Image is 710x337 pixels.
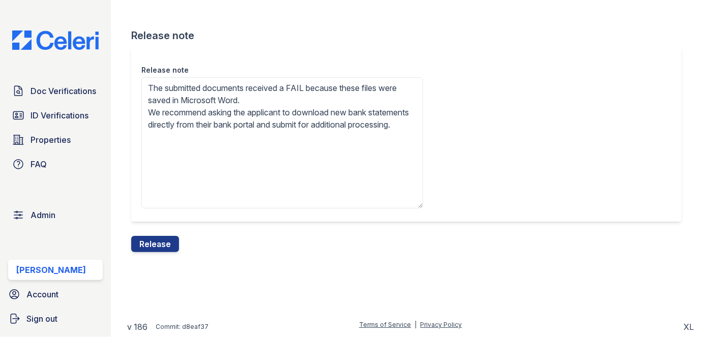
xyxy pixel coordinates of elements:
[420,321,462,328] a: Privacy Policy
[415,321,417,328] div: |
[359,321,411,328] a: Terms of Service
[26,288,58,300] span: Account
[31,134,71,146] span: Properties
[31,158,47,170] span: FAQ
[8,81,103,101] a: Doc Verifications
[131,236,179,252] button: Release
[131,28,690,43] div: Release note
[684,321,694,333] div: XL
[8,205,103,225] a: Admin
[8,105,103,126] a: ID Verifications
[4,309,107,329] a: Sign out
[4,30,107,50] img: CE_Logo_Blue-a8612792a0a2168367f1c8372b55b34899dd931a85d93a1a3d3e32e68fde9ad4.png
[156,323,209,331] div: Commit: d8eaf37
[31,209,55,221] span: Admin
[16,264,86,276] div: [PERSON_NAME]
[31,85,96,97] span: Doc Verifications
[31,109,88,121] span: ID Verifications
[8,154,103,174] a: FAQ
[8,130,103,150] a: Properties
[127,321,147,333] a: v 186
[26,313,57,325] span: Sign out
[4,284,107,304] a: Account
[141,65,189,75] label: Release note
